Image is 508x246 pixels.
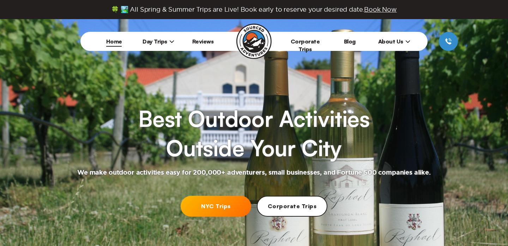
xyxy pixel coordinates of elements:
[344,38,356,45] a: Blog
[257,196,327,217] a: Corporate Trips
[236,24,272,59] img: Sourced Adventures company logo
[138,104,370,163] h1: Best Outdoor Activities Outside Your City
[77,169,431,177] h2: We make outdoor activities easy for 200,000+ adventurers, small businesses, and Fortune 500 compa...
[143,38,174,45] span: Day Trips
[364,6,397,13] span: Book Now
[291,38,320,53] a: Corporate Trips
[378,38,410,45] span: About Us
[192,38,214,45] a: Reviews
[181,196,251,217] a: NYC Trips
[106,38,122,45] a: Home
[111,6,397,13] span: 🍀 🏞️ All Spring & Summer Trips are Live! Book early to reserve your desired date.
